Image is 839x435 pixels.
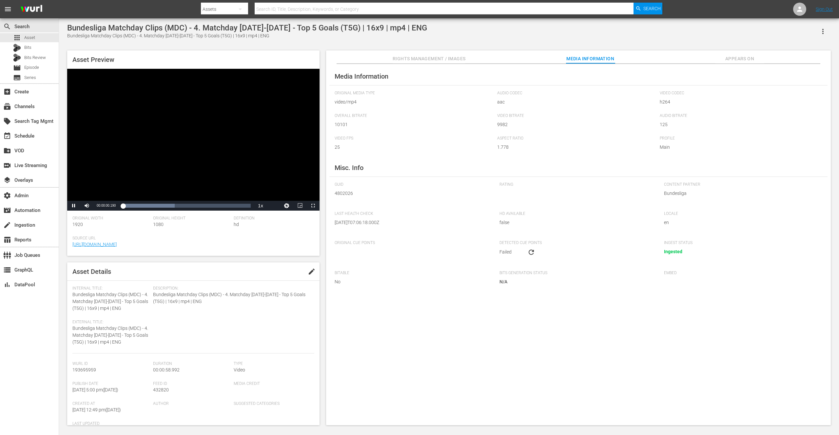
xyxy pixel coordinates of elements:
[660,121,819,128] span: 125
[664,182,819,187] span: Content Partner
[335,144,494,151] span: 25
[153,387,169,392] span: 432820
[67,69,320,211] div: Video Player
[3,221,11,229] span: Ingestion
[335,190,490,197] span: 4802026
[660,91,819,96] span: Video Codec
[24,34,35,41] span: Asset
[153,222,164,227] span: 1080
[72,236,311,241] span: Source Url
[3,132,11,140] span: Schedule
[80,201,93,211] button: Mute
[3,23,11,30] span: Search
[72,401,150,407] span: Created At
[13,44,21,52] div: Bits
[335,219,490,226] span: [DATE]T07:06:18.000Z
[153,216,230,221] span: Original Height
[67,201,80,211] button: Pause
[335,113,494,119] span: Overall Bitrate
[13,64,21,72] span: Episode
[122,204,251,208] div: Progress Bar
[3,88,11,96] span: Create
[153,361,230,367] span: Duration
[306,201,320,211] button: Fullscreen
[67,23,427,32] div: Bundesliga Matchday Clips (MDC) - 4. Matchday [DATE]-[DATE] - Top 5 Goals (T5G) | 16x9 | mp4 | ENG
[153,291,311,305] span: Bundesliga Matchday Clips (MDC) - 4. Matchday [DATE]-[DATE] - Top 5 Goals (T5G) | 16x9 | mp4 | ENG
[24,74,36,81] span: Series
[497,121,656,128] span: 9982
[3,161,11,169] span: Live Streaming
[234,367,245,372] span: Video
[499,182,654,187] span: Rating
[72,222,83,227] span: 1920
[816,7,833,12] a: Sign Out
[660,99,819,105] span: h264
[335,211,490,217] span: Last Health Check
[335,271,490,276] span: Bitable
[280,201,293,211] button: Jump To Time
[664,190,819,197] span: Bundesliga
[97,204,116,207] span: 00:00:00.190
[13,74,21,82] span: Series
[72,326,148,345] span: Bundesliga Matchday Clips (MDC) - 4. Matchday [DATE]-[DATE] - Top 5 Goals (T5G) | 16x9 | mp4 | ENG
[72,56,114,64] span: Asset Preview
[497,99,656,105] span: aac
[499,271,654,276] span: Bits Generation Status
[497,91,656,96] span: Audio Codec
[153,381,230,387] span: Feed ID
[335,278,490,285] span: No
[335,72,388,80] span: Media Information
[335,99,494,105] span: video/mp4
[72,387,118,392] span: [DATE] 5:00 pm ( [DATE] )
[24,44,31,51] span: Bits
[715,55,764,63] span: Appears On
[3,176,11,184] span: Overlays
[664,219,819,226] span: en
[335,136,494,141] span: Video FPS
[72,320,150,325] span: External Title:
[335,182,490,187] span: GUID
[664,240,819,246] span: Ingest Status
[335,91,494,96] span: Original Media Type
[499,219,654,226] span: false
[3,103,11,110] span: Channels
[664,249,682,254] span: Ingested
[499,240,654,246] span: Detected Cue Points
[153,401,230,407] span: Author
[3,236,11,244] span: Reports
[3,117,11,125] span: Search Tag Mgmt
[497,113,656,119] span: Video Bitrate
[13,34,21,42] span: Asset
[499,249,512,255] span: Failed
[4,5,12,13] span: menu
[497,144,656,151] span: 1.778
[527,248,535,256] button: refresh
[72,361,150,367] span: Wurl Id
[664,211,819,217] span: Locale
[72,292,148,311] span: Bundesliga Matchday Clips (MDC) - 4. Matchday [DATE]-[DATE] - Top 5 Goals (T5G) | 16x9 | mp4 | ENG
[24,54,46,61] span: Bits Review
[153,367,180,372] span: 00:00:58.992
[335,164,363,172] span: Misc. Info
[72,216,150,221] span: Original Width
[153,286,311,291] span: Description:
[308,268,316,275] span: edit
[254,201,267,211] button: Playback Rate
[234,216,311,221] span: Definition
[3,206,11,214] span: Automation
[67,32,427,39] div: Bundesliga Matchday Clips (MDC) - 4. Matchday [DATE]-[DATE] - Top 5 Goals (T5G) | 16x9 | mp4 | ENG
[664,271,819,276] span: Embed
[566,55,615,63] span: Media Information
[3,281,11,289] span: DataPool
[499,211,654,217] span: HD Available
[335,240,490,246] span: Original Cue Points
[499,279,507,284] span: N/A
[634,3,662,14] button: Search
[3,192,11,199] span: Admin
[72,421,150,426] span: Last Updated
[13,54,21,62] div: Bits Review
[234,222,239,227] span: hd
[393,55,465,63] span: Rights Management / Images
[3,266,11,274] span: GraphQL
